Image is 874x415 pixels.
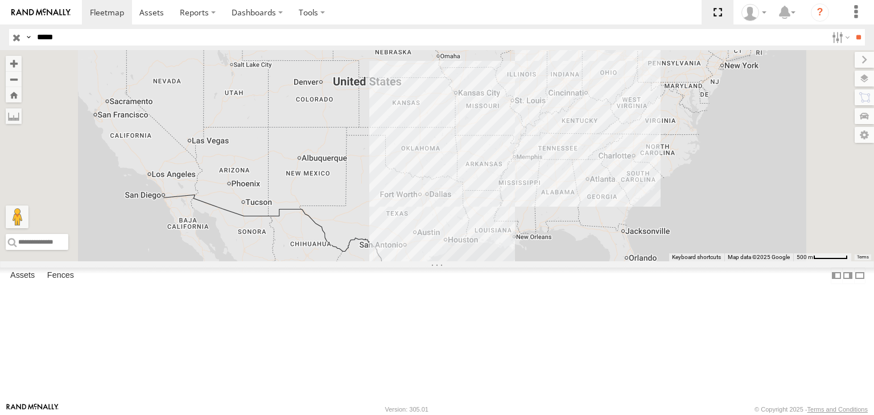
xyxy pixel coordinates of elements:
[6,56,22,71] button: Zoom in
[842,268,854,284] label: Dock Summary Table to the Right
[827,29,852,46] label: Search Filter Options
[11,9,71,17] img: rand-logo.svg
[42,268,80,283] label: Fences
[855,127,874,143] label: Map Settings
[5,268,40,283] label: Assets
[807,406,868,413] a: Terms and Conditions
[6,71,22,87] button: Zoom out
[672,253,721,261] button: Keyboard shortcuts
[857,255,869,260] a: Terms
[6,87,22,102] button: Zoom Home
[755,406,868,413] div: © Copyright 2025 -
[831,268,842,284] label: Dock Summary Table to the Left
[24,29,33,46] label: Search Query
[6,206,28,228] button: Drag Pegman onto the map to open Street View
[797,254,813,260] span: 500 m
[6,108,22,124] label: Measure
[811,3,829,22] i: ?
[737,4,770,21] div: Alfonso Garay
[6,404,59,415] a: Visit our Website
[385,406,428,413] div: Version: 305.01
[728,254,790,260] span: Map data ©2025 Google
[854,268,865,284] label: Hide Summary Table
[793,253,851,261] button: Map Scale: 500 m per 57 pixels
